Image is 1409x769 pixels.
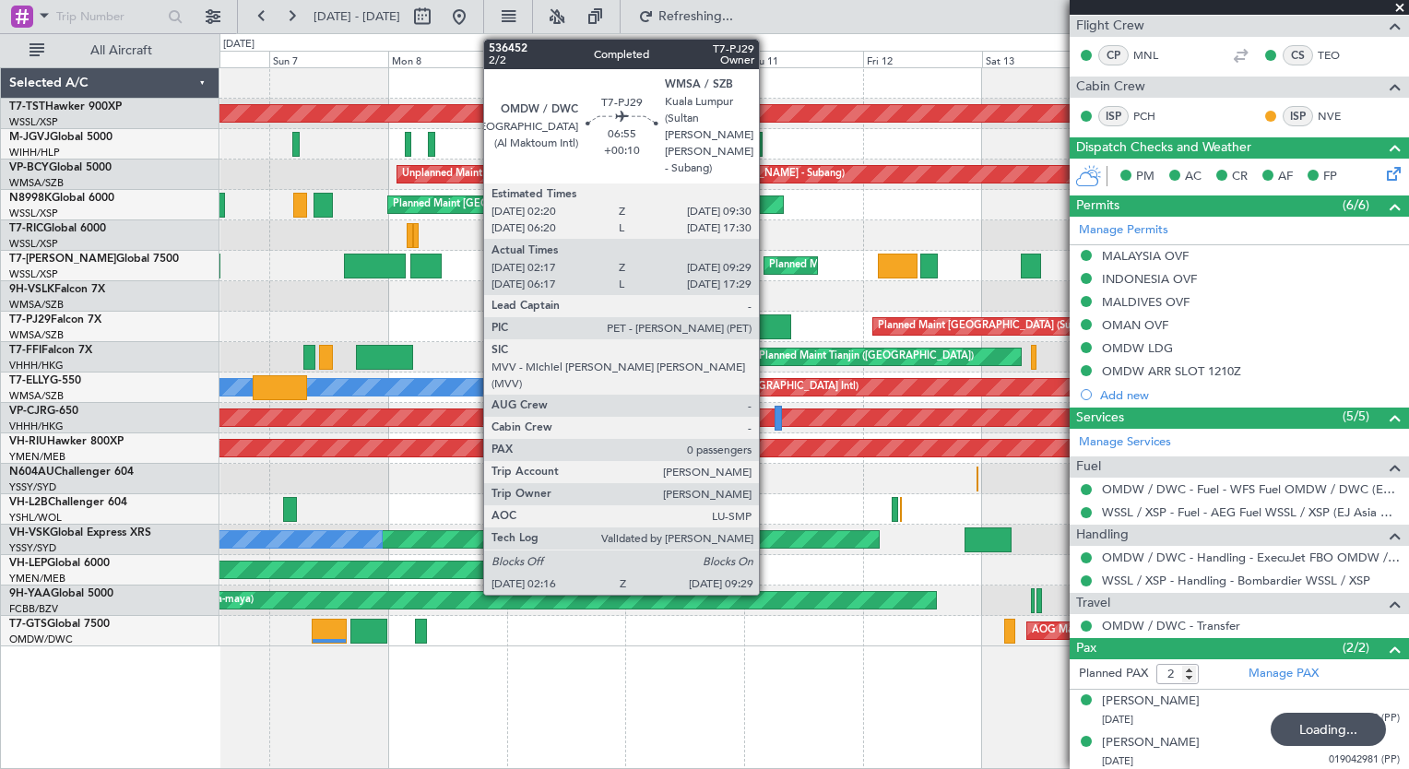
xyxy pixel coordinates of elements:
a: VHHH/HKG [9,359,64,373]
div: MALDIVES OVF [1102,294,1190,310]
div: [PERSON_NAME] [1102,692,1200,711]
span: PM [1136,168,1154,186]
a: WSSL / XSP - Handling - Bombardier WSSL / XSP [1102,573,1370,588]
span: (5/5) [1343,407,1369,426]
div: Sun 7 [269,51,388,67]
a: VH-LEPGlobal 6000 [9,558,110,569]
a: T7-TSTHawker 900XP [9,101,122,112]
span: T7-GTS [9,619,47,630]
span: Fuel [1076,456,1101,478]
a: T7-GTSGlobal 7500 [9,619,110,630]
a: OMDW / DWC - Handling - ExecuJet FBO OMDW / DWC [1102,550,1400,565]
a: MNL [1133,47,1175,64]
a: Manage PAX [1249,665,1319,683]
span: All Aircraft [48,44,195,57]
span: M-JGVJ [9,132,50,143]
span: N8998K [9,193,52,204]
button: All Aircraft [20,36,200,65]
a: YMEN/MEB [9,450,65,464]
span: N604AU [9,467,54,478]
div: OMDW ARR SLOT 1210Z [1102,363,1241,379]
div: Planned Maint [GEOGRAPHIC_DATA] ([GEOGRAPHIC_DATA] Intl) [551,373,858,401]
a: YSHL/WOL [9,511,62,525]
div: Planned Maint Tianjin ([GEOGRAPHIC_DATA]) [759,343,974,371]
div: [DATE] [223,37,255,53]
span: (6/6) [1343,195,1369,215]
a: WSSL/XSP [9,207,58,220]
a: WSSL / XSP - Fuel - AEG Fuel WSSL / XSP (EJ Asia Only) [1102,504,1400,520]
div: Planned Maint [GEOGRAPHIC_DATA] (Seletar) [393,191,610,219]
a: WMSA/SZB [9,176,64,190]
a: NVE [1318,108,1359,124]
span: T7-PJ29 [9,314,51,325]
a: 9H-YAAGlobal 5000 [9,588,113,599]
span: VH-RIU [9,436,47,447]
span: AF [1278,168,1293,186]
a: WIHH/HLP [9,146,60,160]
button: Refreshing... [630,2,740,31]
span: Services [1076,408,1124,429]
span: VP-BCY [9,162,49,173]
span: Dispatch Checks and Weather [1076,137,1251,159]
span: VH-L2B [9,497,48,508]
span: T7-TST [9,101,45,112]
a: T7-RICGlobal 6000 [9,223,106,234]
span: T7-ELLY [9,375,50,386]
span: [DATE] [1102,754,1133,768]
span: 019042981 (PP) [1329,752,1400,768]
a: T7-FFIFalcon 7X [9,345,92,356]
a: Manage Permits [1079,221,1168,240]
div: AOG Maint [GEOGRAPHIC_DATA] (Seletar) [1032,617,1235,645]
span: [DATE] [1102,713,1133,727]
label: Planned PAX [1079,665,1148,683]
a: 9H-VSLKFalcon 7X [9,284,105,295]
div: Loading... [1271,713,1386,746]
span: CR [1232,168,1248,186]
a: PCH [1133,108,1175,124]
a: WSSL/XSP [9,115,58,129]
div: ISP [1283,106,1313,126]
span: Pax [1076,638,1096,659]
a: YSSY/SYD [9,541,56,555]
div: Wed 10 [625,51,744,67]
a: YMEN/MEB [9,572,65,586]
a: VHHH/HKG [9,420,64,433]
a: T7-[PERSON_NAME]Global 7500 [9,254,179,265]
span: 9H-YAA [9,588,51,599]
span: T7-FFI [9,345,41,356]
a: N604AUChallenger 604 [9,467,134,478]
span: Handling [1076,525,1129,546]
a: T7-PJ29Falcon 7X [9,314,101,325]
span: T7-RIC [9,223,43,234]
div: MALAYSIA OVF [1102,248,1189,264]
span: VH-LEP [9,558,47,569]
a: M-JGVJGlobal 5000 [9,132,112,143]
div: Sat 13 [982,51,1101,67]
div: Add new [1100,387,1400,403]
div: [PERSON_NAME] [1102,734,1200,752]
div: Fri 12 [863,51,982,67]
div: Planned Maint [GEOGRAPHIC_DATA] (Sultan [PERSON_NAME] [PERSON_NAME] - Subang) [878,313,1308,340]
div: Thu 11 [744,51,863,67]
div: CP [1098,45,1129,65]
a: FCBB/BZV [9,602,58,616]
a: TEO [1318,47,1359,64]
span: VH-VSK [9,527,50,538]
a: N8998KGlobal 6000 [9,193,114,204]
span: 9H-VSLK [9,284,54,295]
div: Tue 9 [507,51,626,67]
a: WMSA/SZB [9,328,64,342]
span: FP [1323,168,1337,186]
a: WSSL/XSP [9,237,58,251]
span: Cabin Crew [1076,77,1145,98]
div: Unplanned Maint [GEOGRAPHIC_DATA] (Sultan [PERSON_NAME] [PERSON_NAME] - Subang) [402,160,845,188]
span: Flight Crew [1076,16,1144,37]
div: OMAN OVF [1102,317,1168,333]
span: T7-[PERSON_NAME] [9,254,116,265]
a: OMDW/DWC [9,633,73,646]
a: VP-BCYGlobal 5000 [9,162,112,173]
span: (2/2) [1343,638,1369,657]
span: Refreshing... [657,10,735,23]
span: AC4484309 (PP) [1325,711,1400,727]
a: Manage Services [1079,433,1171,452]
